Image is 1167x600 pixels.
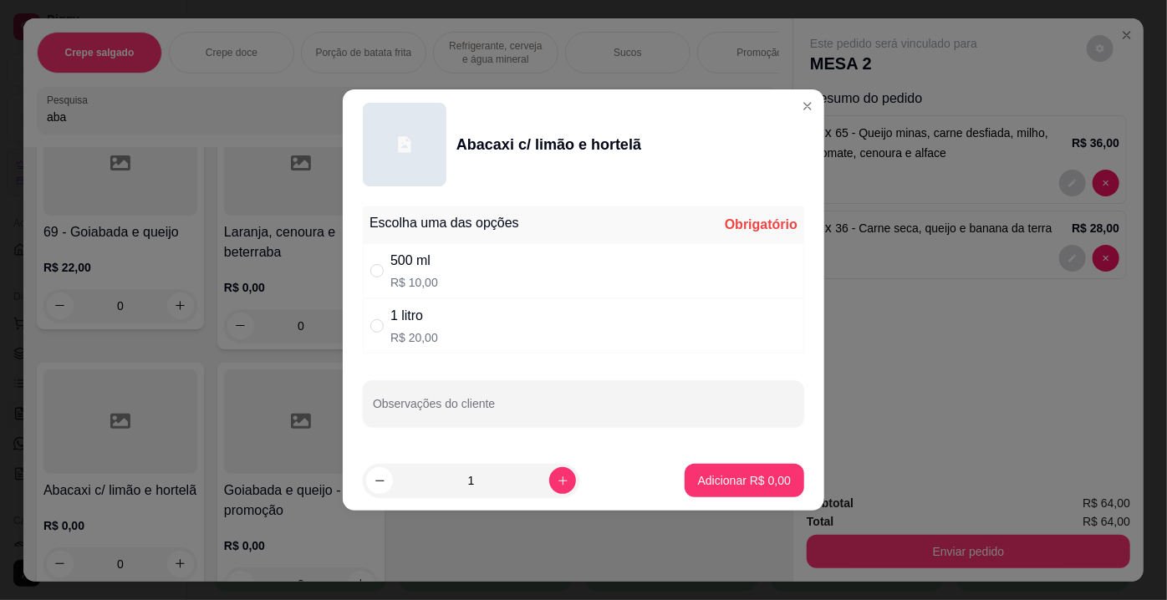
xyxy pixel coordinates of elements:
[390,251,438,271] div: 500 ml
[725,215,798,235] div: Obrigatório
[390,306,438,326] div: 1 litro
[369,213,519,233] div: Escolha uma das opções
[685,464,804,497] button: Adicionar R$ 0,00
[549,467,576,494] button: increase-product-quantity
[373,402,794,419] input: Observações do cliente
[698,472,791,489] p: Adicionar R$ 0,00
[366,467,393,494] button: decrease-product-quantity
[390,329,438,346] p: R$ 20,00
[456,133,641,156] div: Abacaxi c/ limão e hortelã
[794,93,821,119] button: Close
[390,274,438,291] p: R$ 10,00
